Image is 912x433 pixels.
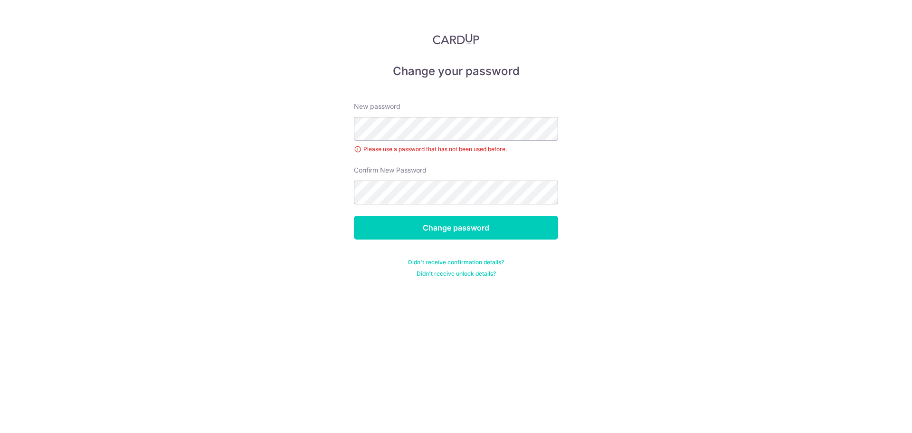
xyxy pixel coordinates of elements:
[354,144,558,154] div: Please use a password that has not been used before.
[354,216,558,240] input: Change password
[354,102,400,111] label: New password
[354,165,427,175] label: Confirm New Password
[354,64,558,79] h5: Change your password
[433,33,479,45] img: CardUp Logo
[417,270,496,278] a: Didn't receive unlock details?
[408,259,504,266] a: Didn't receive confirmation details?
